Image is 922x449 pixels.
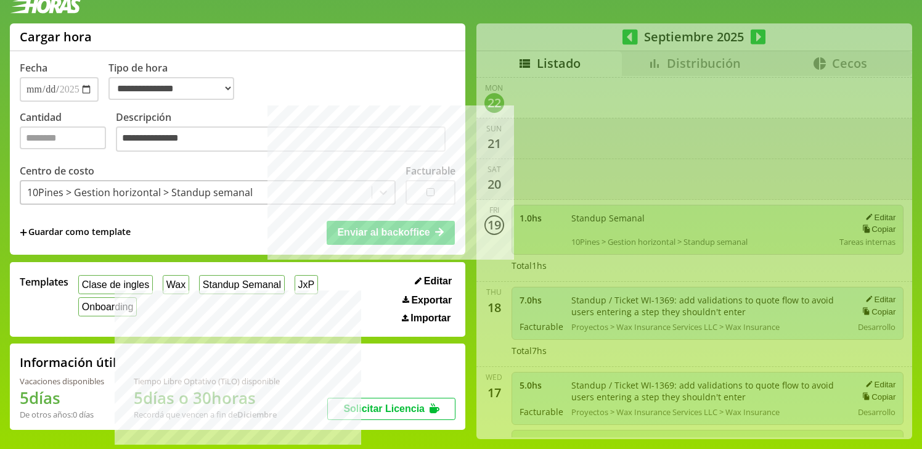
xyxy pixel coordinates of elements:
[199,275,285,294] button: Standup Semanal
[424,276,452,287] span: Editar
[116,110,455,155] label: Descripción
[237,409,277,420] b: Diciembre
[337,227,430,237] span: Enviar al backoffice
[410,313,451,324] span: Importar
[134,409,280,420] div: Recordá que vencen a fin de
[27,186,253,199] div: 10Pines > Gestion horizontal > Standup semanal
[20,226,131,239] span: +Guardar como template
[20,226,27,239] span: +
[116,126,446,152] textarea: Descripción
[20,28,92,45] h1: Cargar hora
[163,275,189,294] button: Wax
[108,77,234,100] select: Tipo de hora
[20,376,104,387] div: Vacaciones disponibles
[20,354,116,371] h2: Información útil
[295,275,318,294] button: JxP
[20,409,104,420] div: De otros años: 0 días
[20,387,104,409] h1: 5 días
[411,295,452,306] span: Exportar
[406,164,455,178] label: Facturable
[343,403,425,414] span: Solicitar Licencia
[20,126,106,149] input: Cantidad
[134,376,280,387] div: Tiempo Libre Optativo (TiLO) disponible
[411,275,455,287] button: Editar
[20,61,47,75] label: Fecha
[327,398,455,420] button: Solicitar Licencia
[78,297,137,316] button: Onboarding
[399,294,455,307] button: Exportar
[78,275,153,294] button: Clase de ingles
[134,387,280,409] h1: 5 días o 30 horas
[20,110,116,155] label: Cantidad
[327,221,455,244] button: Enviar al backoffice
[20,164,94,178] label: Centro de costo
[108,61,244,102] label: Tipo de hora
[20,275,68,289] span: Templates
